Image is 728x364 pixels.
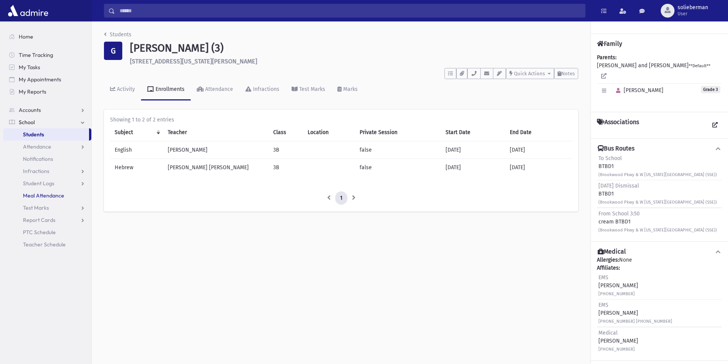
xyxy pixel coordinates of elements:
[141,79,191,100] a: Enrollments
[441,141,505,159] td: [DATE]
[130,58,578,65] h6: [STREET_ADDRESS][US_STATE][PERSON_NAME]
[3,128,89,141] a: Students
[303,124,355,141] th: Location
[514,71,545,76] span: Quick Actions
[19,107,41,113] span: Accounts
[598,183,639,189] span: [DATE] Dismissal
[355,124,441,141] th: Private Session
[110,141,163,159] td: English
[598,329,638,353] div: [PERSON_NAME]
[598,154,717,178] div: BTBD1
[598,274,608,281] span: EMS
[598,302,608,308] span: EMS
[598,210,640,217] span: From School 3:50
[3,86,91,98] a: My Reports
[598,273,638,298] div: [PERSON_NAME]
[708,118,722,132] a: View all Associations
[104,31,131,38] a: Students
[269,141,303,159] td: 3B
[298,86,325,92] div: Test Marks
[598,347,635,352] small: [PHONE_NUMBER]
[597,248,722,256] button: Medical
[110,116,572,124] div: Showing 1 to 2 of 2 entries
[3,153,91,165] a: Notifications
[163,141,269,159] td: [PERSON_NAME]
[110,124,163,141] th: Subject
[355,159,441,176] td: false
[505,159,572,176] td: [DATE]
[115,86,135,92] div: Activity
[441,159,505,176] td: [DATE]
[505,141,572,159] td: [DATE]
[561,71,575,76] span: Notes
[597,257,619,263] b: Allergies:
[3,214,91,226] a: Report Cards
[23,217,55,223] span: Report Cards
[23,143,51,150] span: Attendance
[598,200,717,205] small: (Brookwood Pkwy & W [US_STATE][GEOGRAPHIC_DATA] (SSE))
[23,155,53,162] span: Notifications
[598,145,634,153] h4: Bus Routes
[3,141,91,153] a: Attendance
[19,64,40,71] span: My Tasks
[3,61,91,73] a: My Tasks
[598,155,622,162] span: To School
[154,86,185,92] div: Enrollments
[130,42,578,55] h1: [PERSON_NAME] (3)
[597,53,722,106] div: [PERSON_NAME] and [PERSON_NAME]
[3,73,91,86] a: My Appointments
[269,159,303,176] td: 3B
[23,204,49,211] span: Test Marks
[3,177,91,189] a: Student Logs
[597,118,639,132] h4: Associations
[598,248,626,256] h4: Medical
[19,33,33,40] span: Home
[598,319,672,324] small: [PHONE_NUMBER] [PHONE_NUMBER]
[3,238,91,251] a: Teacher Schedule
[23,131,44,138] span: Students
[3,165,91,177] a: Infractions
[3,116,91,128] a: School
[239,79,285,100] a: Infractions
[598,291,635,296] small: [PHONE_NUMBER]
[554,68,578,79] button: Notes
[3,226,91,238] a: PTC Schedule
[19,119,35,126] span: School
[110,159,163,176] td: Hebrew
[6,3,50,18] img: AdmirePro
[3,104,91,116] a: Accounts
[19,76,61,83] span: My Appointments
[597,145,722,153] button: Bus Routes
[597,256,722,354] div: None
[331,79,364,100] a: Marks
[701,86,720,93] span: Grade 3
[23,241,66,248] span: Teacher Schedule
[3,49,91,61] a: Time Tracking
[597,54,616,61] b: Parents:
[678,11,708,17] span: User
[597,265,620,271] b: Affiliates:
[505,124,572,141] th: End Date
[104,79,141,100] a: Activity
[163,124,269,141] th: Teacher
[23,229,56,236] span: PTC Schedule
[335,191,347,205] a: 1
[678,5,708,11] span: solieberman
[251,86,279,92] div: Infractions
[597,40,622,47] h4: Family
[163,159,269,176] td: [PERSON_NAME] [PERSON_NAME]
[19,88,46,95] span: My Reports
[3,31,91,43] a: Home
[3,202,91,214] a: Test Marks
[104,31,131,42] nav: breadcrumb
[613,87,663,94] span: [PERSON_NAME]
[441,124,505,141] th: Start Date
[104,42,122,60] div: G
[506,68,554,79] button: Quick Actions
[3,189,91,202] a: Meal Attendance
[355,141,441,159] td: false
[598,210,717,234] div: cream BTBD1
[23,180,54,187] span: Student Logs
[598,182,717,206] div: BTBD1
[342,86,358,92] div: Marks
